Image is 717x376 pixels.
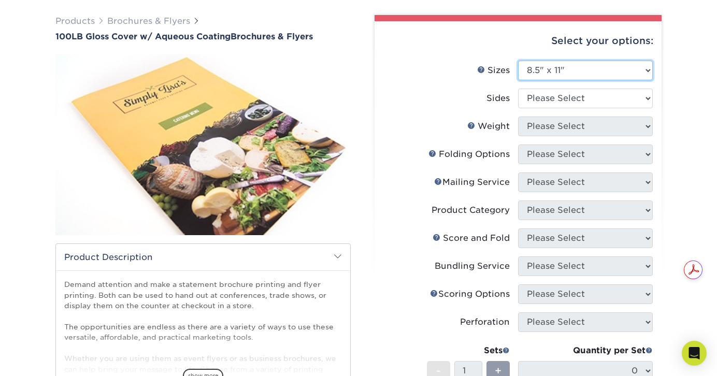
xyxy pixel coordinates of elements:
[435,260,510,272] div: Bundling Service
[55,32,351,41] h1: Brochures & Flyers
[430,288,510,300] div: Scoring Options
[518,344,653,357] div: Quantity per Set
[460,316,510,328] div: Perforation
[433,232,510,244] div: Score and Fold
[55,32,231,41] span: 100LB Gloss Cover w/ Aqueous Coating
[428,148,510,161] div: Folding Options
[427,344,510,357] div: Sets
[477,64,510,77] div: Sizes
[467,120,510,133] div: Weight
[56,244,350,270] h2: Product Description
[682,341,707,366] div: Open Intercom Messenger
[434,176,510,189] div: Mailing Service
[486,92,510,105] div: Sides
[55,32,351,41] a: 100LB Gloss Cover w/ Aqueous CoatingBrochures & Flyers
[432,204,510,216] div: Product Category
[383,21,653,61] div: Select your options:
[107,16,190,26] a: Brochures & Flyers
[55,42,351,247] img: 100LB Gloss Cover<br/>w/ Aqueous Coating 01
[55,16,95,26] a: Products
